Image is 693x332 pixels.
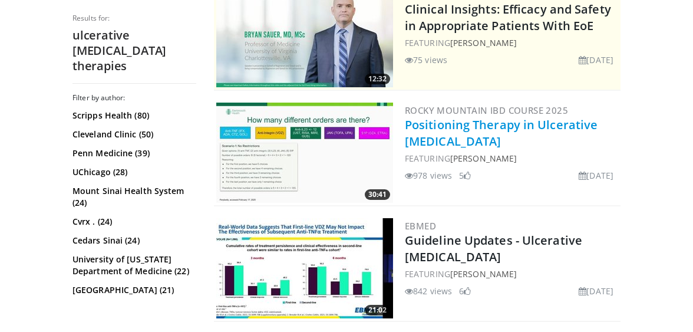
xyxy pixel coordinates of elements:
[405,268,618,280] div: FEATURING
[72,185,193,209] a: Mount Sinai Health System (24)
[405,285,452,297] li: 842 views
[72,14,196,23] p: Results for:
[72,166,193,178] a: UChicago (28)
[450,268,517,280] a: [PERSON_NAME]
[405,104,568,116] a: Rocky Mountain IBD Course 2025
[72,93,196,103] h3: Filter by author:
[216,103,393,203] img: 8c03d263-6f3a-4cf4-88f9-fe9123f51dc4.300x170_q85_crop-smart_upscale.jpg
[405,1,611,34] a: Clinical Insights: Efficacy and Safety in Appropriate Patients With EoE
[579,54,613,66] li: [DATE]
[72,110,193,121] a: Scripps Health (80)
[450,153,517,164] a: [PERSON_NAME]
[405,169,452,182] li: 978 views
[579,285,613,297] li: [DATE]
[365,189,390,200] span: 30:41
[405,54,447,66] li: 75 views
[459,169,471,182] li: 5
[450,37,517,48] a: [PERSON_NAME]
[365,305,390,315] span: 21:02
[72,147,193,159] a: Penn Medicine (39)
[216,218,393,318] a: 21:02
[72,216,193,228] a: Cvrx . (24)
[405,232,582,265] a: Guideline Updates - Ulcerative [MEDICAL_DATA]
[405,117,598,149] a: Positioning Therapy in Ulcerative [MEDICAL_DATA]
[216,218,393,318] img: e196630e-5db8-4c18-8b7d-79e6298dff11.300x170_q85_crop-smart_upscale.jpg
[459,285,471,297] li: 6
[365,74,390,84] span: 12:32
[72,129,193,140] a: Cleveland Clinic (50)
[72,254,193,277] a: University of [US_STATE] Department of Medicine (22)
[405,152,618,165] div: FEATURING
[216,103,393,203] a: 30:41
[72,28,196,74] h2: ulcerative [MEDICAL_DATA] therapies
[405,37,618,49] div: FEATURING
[579,169,613,182] li: [DATE]
[72,235,193,246] a: Cedars Sinai (24)
[405,220,436,232] a: EBMed
[72,284,193,296] a: [GEOGRAPHIC_DATA] (21)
